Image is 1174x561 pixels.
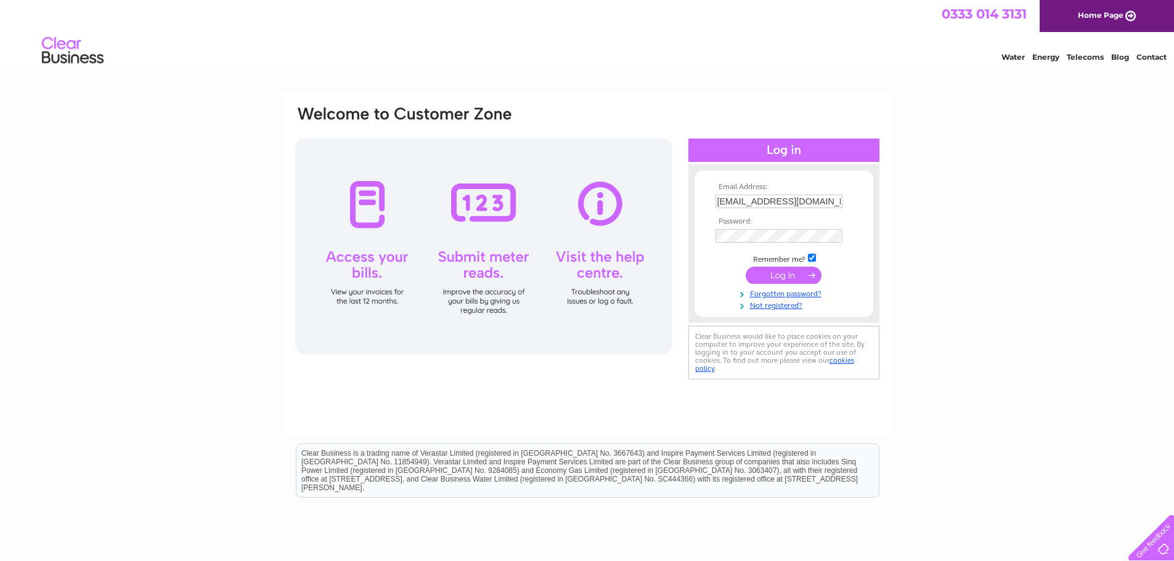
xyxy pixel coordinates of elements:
[712,183,855,192] th: Email Address:
[1001,52,1025,62] a: Water
[1032,52,1059,62] a: Energy
[688,326,879,379] div: Clear Business would like to place cookies on your computer to improve your experience of the sit...
[41,32,104,70] img: logo.png
[296,7,879,60] div: Clear Business is a trading name of Verastar Limited (registered in [GEOGRAPHIC_DATA] No. 3667643...
[746,267,821,284] input: Submit
[712,217,855,226] th: Password:
[695,356,854,373] a: cookies policy
[715,299,855,310] a: Not registered?
[1067,52,1104,62] a: Telecoms
[1136,52,1167,62] a: Contact
[1111,52,1129,62] a: Blog
[715,287,855,299] a: Forgotten password?
[712,252,855,264] td: Remember me?
[942,6,1027,22] a: 0333 014 3131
